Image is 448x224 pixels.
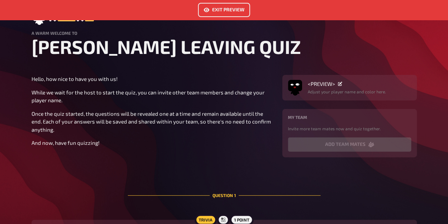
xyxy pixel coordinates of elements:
h1: [PERSON_NAME] LEAVING QUIZ [32,35,417,58]
button: add team mates [288,137,411,152]
a: Exit Preview [198,7,250,14]
h4: A warm welcome to [32,31,417,35]
span: <PREVIEW> [308,81,335,87]
button: Exit Preview [198,3,250,17]
div: Question 1 [128,175,321,215]
p: While we wait for the host to start the quiz, you can invite other team members and change your p... [32,88,274,104]
p: Invite more team mates now and quiz together. [288,125,411,132]
img: Avatar [288,78,302,93]
h4: My team [288,115,411,120]
button: Avatar [288,81,302,95]
p: Once the quiz started, the questions will be revealed one at a time and remain available until th... [32,110,274,134]
p: Adjust your player name and color here. [308,88,386,95]
p: Hello, how nice to have you with us! [32,75,274,83]
p: And now, have fun quizzing! [32,139,274,147]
